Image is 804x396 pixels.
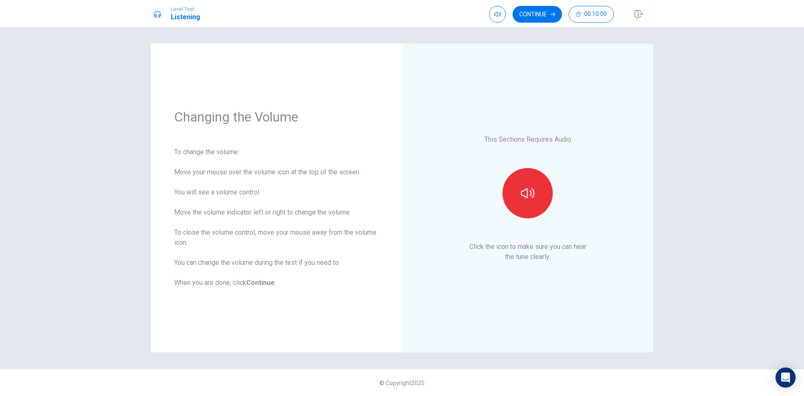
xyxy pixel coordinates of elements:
[379,380,425,386] span: © Copyright 2025
[569,6,614,23] button: 00:10:00
[171,6,200,12] span: Level Test
[174,109,379,125] h1: Changing the Volume
[484,135,571,145] p: This Sections Requires Audio
[171,12,200,22] h1: Listening
[584,11,607,18] span: 00:10:00
[174,147,379,288] div: To change the volume: Move your mouse over the volume icon at the top of the screen. You will see...
[776,368,796,388] div: Open Intercom Messenger
[513,6,562,23] button: Continue
[469,242,586,262] p: Click the icon to make sure you can hear the tune clearly.
[246,279,275,287] b: Continue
